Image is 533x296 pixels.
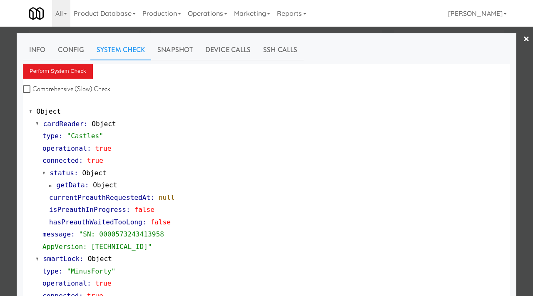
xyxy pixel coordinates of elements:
span: isPreauthInProgress [49,206,126,214]
span: operational [42,144,87,152]
input: Comprehensive (Slow) Check [23,86,32,93]
span: : [87,279,91,287]
span: connected [42,157,79,164]
span: : [84,120,88,128]
a: Device Calls [199,40,257,60]
span: currentPreauthRequestedAt [49,194,150,201]
span: getData [57,181,85,189]
a: Config [52,40,90,60]
span: : [87,144,91,152]
span: null [159,194,175,201]
span: Object [88,255,112,263]
span: "SN: 0000573243413958 AppVersion: [TECHNICAL_ID]" [42,230,164,251]
span: Object [82,169,106,177]
span: "MinusForty" [67,267,115,275]
span: : [74,169,78,177]
span: cardReader [43,120,84,128]
span: Object [93,181,117,189]
a: System Check [90,40,151,60]
span: false [150,218,171,226]
span: true [87,157,103,164]
span: status [50,169,74,177]
a: SSH Calls [257,40,304,60]
span: smartLock [43,255,80,263]
span: type [42,267,59,275]
span: : [126,206,130,214]
span: : [59,132,63,140]
a: × [523,27,530,52]
span: true [95,279,112,287]
span: : [71,230,75,238]
span: : [150,194,154,201]
span: message [42,230,71,238]
a: Info [23,40,52,60]
span: hasPreauthWaitedTooLong [49,218,142,226]
span: true [95,144,112,152]
span: : [85,181,89,189]
label: Comprehensive (Slow) Check [23,83,111,95]
span: type [42,132,59,140]
img: Micromart [29,6,44,21]
span: : [142,218,147,226]
span: operational [42,279,87,287]
span: : [59,267,63,275]
span: "Castles" [67,132,103,140]
span: : [80,255,84,263]
span: false [134,206,154,214]
span: : [79,157,83,164]
span: Object [92,120,116,128]
span: Object [37,107,61,115]
a: Snapshot [151,40,199,60]
button: Perform System Check [23,64,93,79]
